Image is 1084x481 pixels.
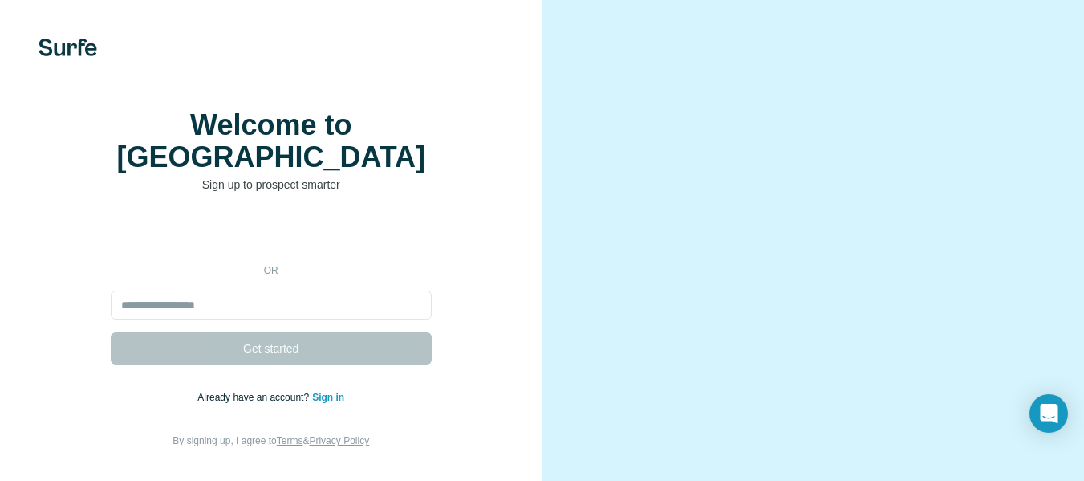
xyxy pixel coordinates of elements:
a: Terms [277,435,303,446]
img: Surfe's logo [39,39,97,56]
a: Privacy Policy [309,435,369,446]
span: By signing up, I agree to & [173,435,369,446]
p: or [246,263,297,278]
p: Sign up to prospect smarter [111,177,432,193]
a: Sign in [312,392,344,403]
h1: Welcome to [GEOGRAPHIC_DATA] [111,109,432,173]
iframe: Sign in with Google Button [103,217,440,252]
div: Open Intercom Messenger [1029,394,1068,433]
span: Already have an account? [197,392,312,403]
